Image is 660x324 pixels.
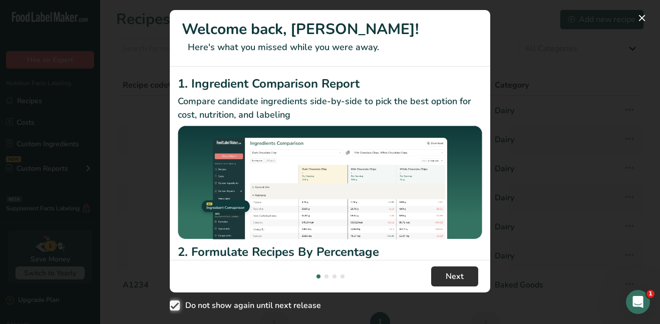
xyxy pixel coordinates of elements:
img: Ingredient Comparison Report [178,126,482,239]
iframe: Intercom live chat [626,290,650,314]
span: Next [446,270,464,282]
button: Next [431,266,478,286]
p: Here's what you missed while you were away. [182,41,478,54]
h2: 1. Ingredient Comparison Report [178,75,482,93]
p: Compare candidate ingredients side-by-side to pick the best option for cost, nutrition, and labeling [178,95,482,122]
h2: 2. Formulate Recipes By Percentage [178,243,482,261]
h1: Welcome back, [PERSON_NAME]! [182,18,478,41]
span: 1 [646,290,654,298]
span: Do not show again until next release [180,300,321,310]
